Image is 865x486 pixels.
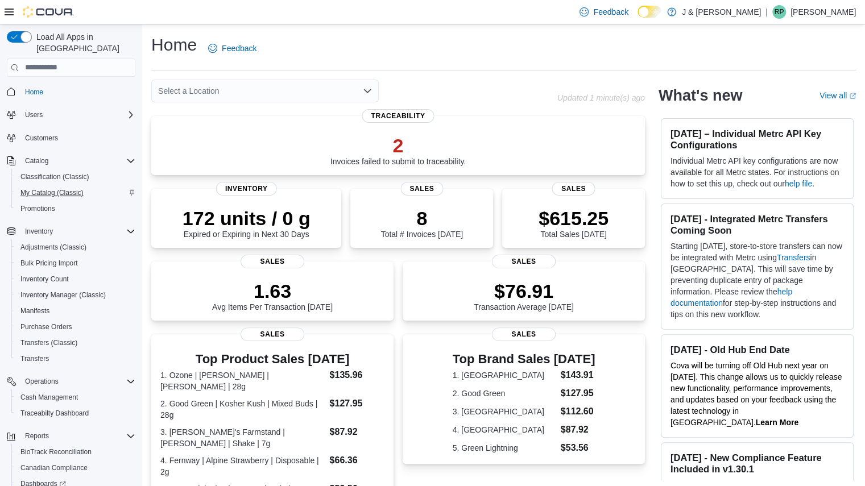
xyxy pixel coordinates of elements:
a: Classification (Classic) [16,170,94,184]
dd: $87.92 [561,423,595,437]
button: Bulk Pricing Import [11,255,140,271]
span: Cash Management [16,391,135,404]
a: Promotions [16,202,60,215]
button: Purchase Orders [11,319,140,335]
a: Traceabilty Dashboard [16,406,93,420]
p: 2 [330,134,466,157]
dd: $143.91 [561,368,595,382]
a: Canadian Compliance [16,461,92,475]
a: Inventory Manager (Classic) [16,288,110,302]
dd: $87.92 [329,425,384,439]
button: Canadian Compliance [11,460,140,476]
a: Cash Management [16,391,82,404]
dt: 1. Ozone | [PERSON_NAME] | [PERSON_NAME] | 28g [160,369,325,392]
span: Manifests [16,304,135,318]
span: Sales [400,182,443,196]
span: Canadian Compliance [20,463,88,472]
span: Promotions [16,202,135,215]
span: Home [20,85,135,99]
span: Traceability [362,109,434,123]
span: Inventory [20,225,135,238]
span: Feedback [593,6,628,18]
span: Transfers (Classic) [16,336,135,350]
a: BioTrack Reconciliation [16,445,96,459]
div: Total # Invoices [DATE] [380,207,462,239]
span: Transfers [16,352,135,365]
a: Transfers [16,352,53,365]
a: Transfers (Classic) [16,336,82,350]
dt: 2. Good Green [453,388,556,399]
h2: What's new [659,86,742,105]
a: Customers [20,131,63,145]
a: My Catalog (Classic) [16,186,88,200]
span: Purchase Orders [20,322,72,331]
span: Bulk Pricing Import [20,259,78,268]
button: Promotions [11,201,140,217]
span: Canadian Compliance [16,461,135,475]
p: 8 [380,207,462,230]
button: Transfers (Classic) [11,335,140,351]
span: Bulk Pricing Import [16,256,135,270]
span: Cash Management [20,393,78,402]
button: Home [2,84,140,100]
span: Catalog [20,154,135,168]
button: My Catalog (Classic) [11,185,140,201]
button: Reports [2,428,140,444]
span: Adjustments (Classic) [16,240,135,254]
span: Transfers (Classic) [20,338,77,347]
span: Sales [492,327,556,341]
span: Inventory [25,227,53,236]
button: Transfers [11,351,140,367]
button: Inventory Count [11,271,140,287]
img: Cova [23,6,74,18]
button: Open list of options [363,86,372,95]
p: Starting [DATE], store-to-store transfers can now be integrated with Metrc using in [GEOGRAPHIC_D... [671,240,844,320]
span: Operations [25,377,59,386]
span: Sales [241,255,304,268]
button: Traceabilty Dashboard [11,405,140,421]
span: Users [25,110,43,119]
span: Inventory Count [20,275,69,284]
span: Load All Apps in [GEOGRAPHIC_DATA] [32,31,135,54]
div: Invoices failed to submit to traceability. [330,134,466,166]
span: Reports [20,429,135,443]
button: Adjustments (Classic) [11,239,140,255]
span: My Catalog (Classic) [20,188,84,197]
span: Classification (Classic) [20,172,89,181]
a: Manifests [16,304,54,318]
p: $615.25 [539,207,609,230]
button: Inventory [2,223,140,239]
strong: Learn More [755,418,798,427]
h3: [DATE] - Old Hub End Date [671,344,844,355]
span: Traceabilty Dashboard [16,406,135,420]
button: Manifests [11,303,140,319]
span: Users [20,108,135,122]
button: Inventory Manager (Classic) [11,287,140,303]
span: Traceabilty Dashboard [20,409,89,418]
span: Feedback [222,43,256,54]
span: Customers [25,134,58,143]
a: Home [20,85,48,99]
span: Home [25,88,43,97]
button: Operations [20,375,63,388]
p: Individual Metrc API key configurations are now available for all Metrc states. For instructions ... [671,155,844,189]
a: Feedback [575,1,632,23]
dd: $112.60 [561,405,595,418]
p: [PERSON_NAME] [790,5,856,19]
a: Inventory Count [16,272,73,286]
a: help documentation [671,287,792,308]
div: Expired or Expiring in Next 30 Days [183,207,311,239]
span: Sales [552,182,595,196]
button: Users [20,108,47,122]
span: Transfers [20,354,49,363]
button: Cash Management [11,389,140,405]
input: Dark Mode [638,6,661,18]
p: | [765,5,768,19]
span: Operations [20,375,135,388]
span: Sales [492,255,556,268]
button: Catalog [2,153,140,169]
span: Reports [25,431,49,441]
span: Manifests [20,306,49,315]
button: Operations [2,373,140,389]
